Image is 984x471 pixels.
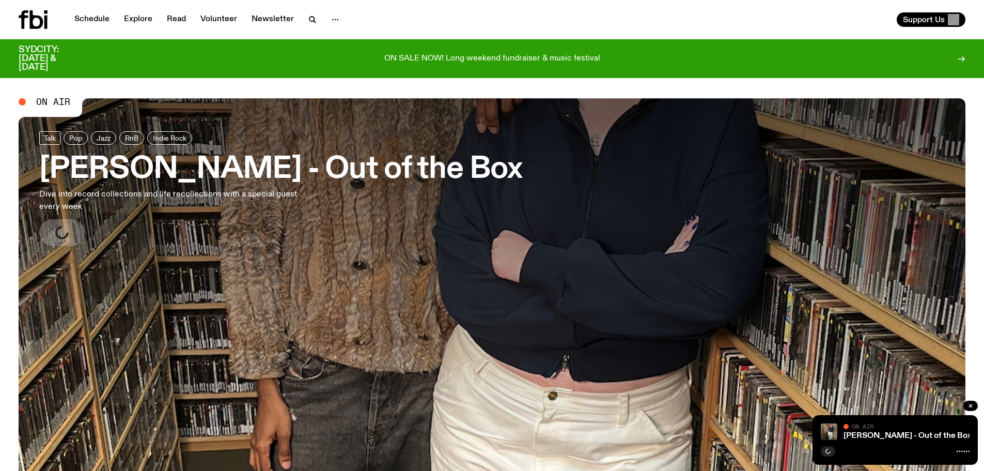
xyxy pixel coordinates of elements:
[91,131,116,145] a: Jazz
[39,155,522,184] h3: [PERSON_NAME] - Out of the Box
[852,423,873,430] span: On Air
[64,131,88,145] a: Pop
[153,134,186,142] span: Indie Rock
[39,131,522,246] a: [PERSON_NAME] - Out of the BoxDive into record collections and life recollections with a special ...
[68,12,116,27] a: Schedule
[161,12,192,27] a: Read
[36,97,70,107] span: On Air
[118,12,159,27] a: Explore
[897,12,965,27] button: Support Us
[147,131,192,145] a: Indie Rock
[844,432,972,440] a: [PERSON_NAME] - Out of the Box
[39,131,60,145] a: Talk
[821,423,837,440] img: Kate Saap & Lynn Harries
[19,45,85,72] h3: SYDCITY: [DATE] & [DATE]
[69,134,82,142] span: Pop
[97,134,111,142] span: Jazz
[44,134,56,142] span: Talk
[384,54,600,64] p: ON SALE NOW! Long weekend fundraiser & music festival
[194,12,243,27] a: Volunteer
[119,131,144,145] a: RnB
[39,188,304,213] p: Dive into record collections and life recollections with a special guest every week
[245,12,300,27] a: Newsletter
[903,15,945,24] span: Support Us
[125,134,138,142] span: RnB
